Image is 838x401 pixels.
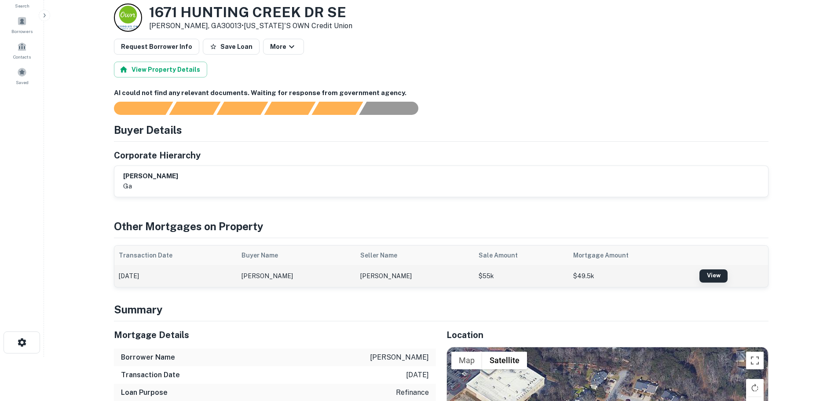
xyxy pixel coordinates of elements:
th: Transaction Date [114,246,237,265]
button: Show street map [451,352,482,369]
a: Borrowers [3,13,41,37]
h6: Borrower Name [121,352,175,363]
p: [PERSON_NAME] [370,352,429,363]
p: refinance [396,387,429,398]
th: Mortgage Amount [569,246,695,265]
th: Seller Name [356,246,475,265]
span: Saved [16,79,29,86]
th: Buyer Name [237,246,356,265]
td: $49.5k [569,265,695,287]
a: Saved [3,64,41,88]
h6: Transaction Date [121,370,180,380]
div: Documents found, AI parsing details... [216,102,268,115]
button: Request Borrower Info [114,39,199,55]
span: Contacts [13,53,31,60]
button: More [263,39,304,55]
td: $55k [474,265,569,287]
h4: Buyer Details [114,122,182,138]
td: [PERSON_NAME] [237,265,356,287]
div: Principals found, AI now looking for contact information... [264,102,315,115]
h5: Location [446,328,768,342]
span: Borrowers [11,28,33,35]
a: [US_STATE]'s OWN Credit Union [244,22,352,30]
td: [DATE] [114,265,237,287]
button: Toggle fullscreen view [746,352,764,369]
h5: Corporate Hierarchy [114,149,201,162]
h4: Summary [114,302,768,317]
iframe: Chat Widget [794,331,838,373]
button: Show satellite imagery [482,352,527,369]
p: ga [123,181,178,191]
h4: Other Mortgages on Property [114,218,768,234]
a: View [699,269,728,283]
h6: Loan Purpose [121,387,168,398]
p: [PERSON_NAME], GA30013 • [149,21,352,31]
td: [PERSON_NAME] [356,265,475,287]
p: [DATE] [406,370,429,380]
a: Contacts [3,38,41,62]
h5: Mortgage Details [114,328,436,342]
div: Sending borrower request to AI... [103,102,169,115]
button: Rotate map clockwise [746,379,764,397]
button: View Property Details [114,62,207,77]
div: Your request is received and processing... [169,102,220,115]
span: Search [15,2,29,9]
th: Sale Amount [474,246,569,265]
div: AI fulfillment process complete. [359,102,429,115]
h6: AI could not find any relevant documents. Waiting for response from government agency. [114,88,768,98]
h3: 1671 HUNTING CREEK DR SE [149,4,352,21]
button: Save Loan [203,39,260,55]
div: Principals found, still searching for contact information. This may take time... [311,102,363,115]
h6: [PERSON_NAME] [123,171,178,181]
